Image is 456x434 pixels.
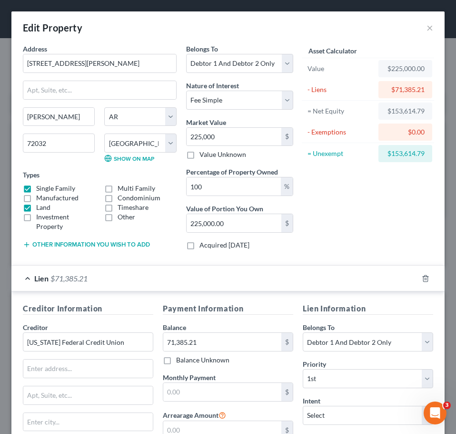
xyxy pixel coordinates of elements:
button: × [426,22,433,33]
span: Priority [303,360,326,368]
label: Nature of Interest [186,81,239,91]
input: Apt, Suite, etc... [23,81,176,99]
div: $71,385.21 [386,85,424,94]
div: $225,000.00 [386,64,424,73]
div: $153,614.79 [386,106,424,116]
a: Show on Map [104,155,154,162]
input: 0.00 [187,128,281,146]
label: Balance [163,322,186,332]
label: Timeshare [118,203,149,212]
label: Balance Unknown [176,355,229,365]
label: Acquired [DATE] [199,240,249,250]
div: % [281,177,293,196]
span: Address [23,45,47,53]
label: Arrearage Amount [163,409,226,421]
label: Value of Portion You Own [186,204,263,214]
input: Enter city... [23,108,94,126]
input: 0.00 [163,383,281,401]
h5: Payment Information [163,303,293,315]
label: Manufactured [36,193,79,203]
input: Enter zip... [23,134,95,153]
input: 0.00 [187,214,281,232]
div: $0.00 [386,127,424,137]
div: Edit Property [23,21,82,34]
div: - Liens [307,85,375,94]
input: 0.00 [187,177,281,196]
div: $ [281,383,293,401]
label: Monthly Payment [163,372,216,382]
label: Intent [303,396,320,406]
span: Creditor [23,323,48,331]
div: $ [281,128,293,146]
span: Belongs To [186,45,218,53]
input: Apt, Suite, etc... [23,386,153,404]
label: Investment Property [36,212,95,231]
span: Lien [34,274,49,283]
input: Enter address... [23,360,153,378]
label: Multi Family [118,184,155,193]
input: Enter address... [23,54,176,72]
div: $ [281,214,293,232]
label: Other [118,212,135,222]
iframe: Intercom live chat [424,402,446,424]
div: $153,614.79 [386,149,424,158]
h5: Lien Information [303,303,433,315]
span: Belongs To [303,323,335,331]
button: Other information you wish to add [23,241,150,248]
div: Value [307,64,375,73]
span: $71,385.21 [50,274,88,283]
label: Single Family [36,184,75,193]
div: - Exemptions [307,127,375,137]
label: Market Value [186,117,226,127]
label: Land [36,203,50,212]
label: Asset Calculator [308,46,357,56]
div: = Net Equity [307,106,375,116]
label: Value Unknown [199,150,246,159]
label: Condominium [118,193,160,203]
div: = Unexempt [307,149,375,158]
input: Enter city... [23,413,153,431]
label: Types [23,170,40,180]
label: Percentage of Property Owned [186,167,278,177]
span: 3 [443,402,451,409]
div: $ [281,333,293,351]
input: Search creditor by name... [23,332,153,351]
h5: Creditor Information [23,303,153,315]
input: 0.00 [163,333,281,351]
